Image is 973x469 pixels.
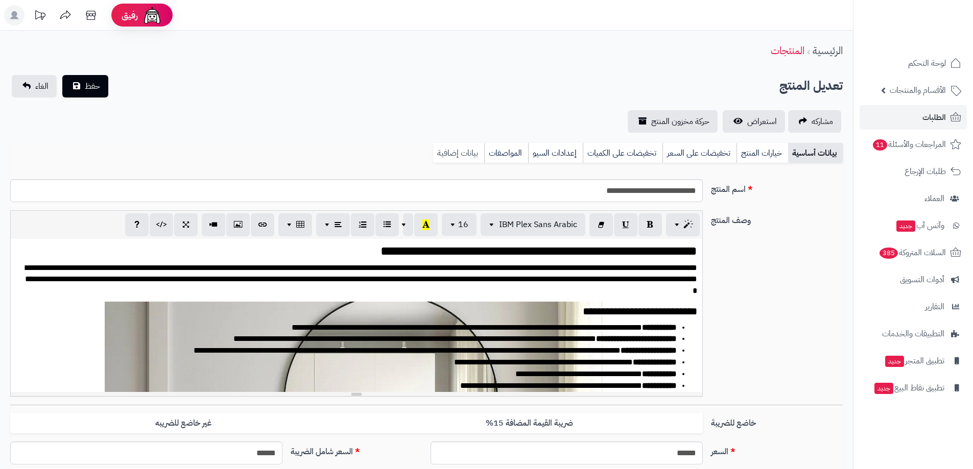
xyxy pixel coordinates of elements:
[813,43,843,58] a: الرئيسية
[707,413,847,429] label: خاضع للضريبة
[925,300,944,314] span: التقارير
[895,218,944,233] span: وآتس آب
[880,248,898,259] span: 385
[872,137,946,152] span: المراجعات والأسئلة
[458,218,468,231] span: 16
[122,9,138,21] span: رفيق
[771,43,804,58] a: المنتجات
[788,143,843,163] a: بيانات أساسية
[287,441,426,458] label: السعر شامل الضريبة
[779,76,843,96] h2: تعديل المنتج
[142,5,162,26] img: ai-face.png
[860,159,967,184] a: طلبات الإرجاع
[10,413,357,434] label: غير خاضع للضريبه
[860,132,967,157] a: المراجعات والأسئلة11
[528,143,583,163] a: إعدادات السيو
[628,110,718,133] a: حركة مخزون المنتج
[860,349,967,373] a: تطبيق المتجرجديد
[860,294,967,319] a: التقارير
[860,240,967,265] a: السلات المتروكة385
[62,75,108,97] button: حفظ
[874,383,893,394] span: جديد
[662,143,737,163] a: تخفيضات على السعر
[812,115,833,128] span: مشاركه
[723,110,785,133] a: استعراض
[442,213,477,236] button: 16
[900,273,944,287] span: أدوات التسويق
[879,245,946,260] span: السلات المتروكة
[484,143,528,163] a: المواصفات
[747,115,777,128] span: استعراض
[481,213,585,236] button: IBM Plex Sans Arabic
[860,376,967,400] a: تطبيق نقاط البيعجديد
[499,218,577,231] span: IBM Plex Sans Arabic
[788,110,841,133] a: مشاركه
[860,105,967,130] a: الطلبات
[707,179,847,195] label: اسم المنتج
[908,56,946,70] span: لوحة التحكم
[860,186,967,211] a: العملاء
[357,413,703,434] label: ضريبة القيمة المضافة 15%
[860,267,967,292] a: أدوات التسويق
[905,164,946,179] span: طلبات الإرجاع
[860,213,967,238] a: وآتس آبجديد
[12,75,57,97] a: الغاء
[583,143,662,163] a: تخفيضات على الكميات
[85,80,100,92] span: حفظ
[884,354,944,368] span: تطبيق المتجر
[885,356,904,367] span: جديد
[922,110,946,125] span: الطلبات
[924,191,944,206] span: العملاء
[35,80,49,92] span: الغاء
[882,327,944,341] span: التطبيقات والخدمات
[873,381,944,395] span: تطبيق نقاط البيع
[707,441,847,458] label: السعر
[433,143,484,163] a: بيانات إضافية
[896,220,915,232] span: جديد
[890,83,946,97] span: الأقسام والمنتجات
[860,322,967,346] a: التطبيقات والخدمات
[707,210,847,227] label: وصف المنتج
[737,143,788,163] a: خيارات المنتج
[873,139,887,151] span: 11
[27,5,53,28] a: تحديثات المنصة
[651,115,709,128] span: حركة مخزون المنتج
[860,51,967,76] a: لوحة التحكم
